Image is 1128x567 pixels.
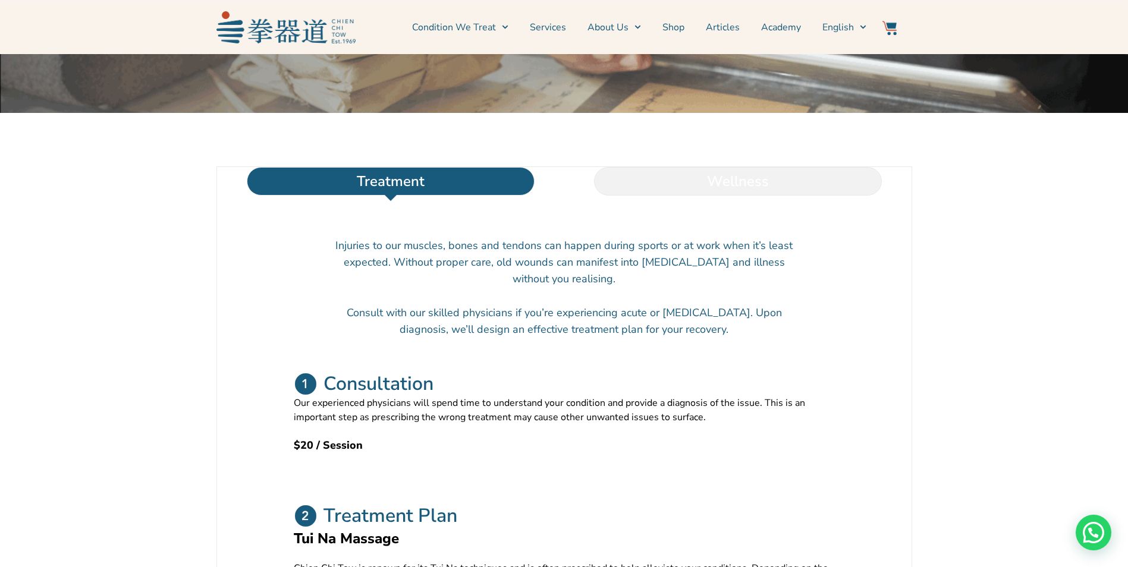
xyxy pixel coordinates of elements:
a: Academy [761,12,801,42]
p: Our experienced physicians will spend time to understand your condition and provide a diagnosis o... [294,396,835,424]
a: About Us [587,12,641,42]
span: English [822,20,854,34]
a: Condition We Treat [412,12,508,42]
nav: Menu [362,12,867,42]
h2: Consultation [323,372,433,396]
p: Injuries to our muscles, bones and tendons can happen during sports or at work when it’s least ex... [335,237,793,287]
a: Articles [706,12,740,42]
h2: $20 / Session [294,437,835,453]
img: Website Icon-03 [882,21,897,35]
a: English [822,12,866,42]
a: Shop [662,12,684,42]
p: Consult with our skilled physicians if you’re experiencing acute or [MEDICAL_DATA]. Upon diagnosi... [335,304,793,338]
h2: Treatment Plan [323,504,457,528]
h2: Tui Na Massage [294,528,835,549]
a: Services [530,12,566,42]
